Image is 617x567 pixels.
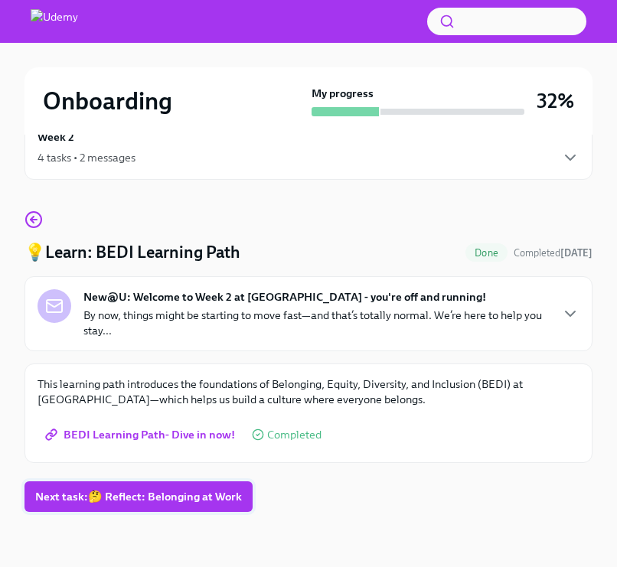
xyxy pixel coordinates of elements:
span: October 1st, 2025 16:28 [514,246,593,260]
h2: Onboarding [43,86,172,116]
img: Udemy [31,9,78,34]
span: Completed [267,429,322,441]
span: Next task : 🤔 Reflect: Belonging at Work [35,489,242,504]
h4: 💡Learn: BEDI Learning Path [24,241,240,264]
a: BEDI Learning Path- Dive in now! [38,419,246,450]
h3: 32% [537,87,574,115]
p: By now, things might be starting to move fast—and that’s totally normal. We’re here to help you s... [83,308,549,338]
div: 4 tasks • 2 messages [38,150,135,165]
strong: My progress [312,86,374,101]
strong: [DATE] [560,247,593,259]
span: Done [465,247,508,259]
h6: Week 2 [38,129,74,145]
span: BEDI Learning Path- Dive in now! [48,427,235,442]
button: Next task:🤔 Reflect: Belonging at Work [24,481,253,512]
span: Completed [514,247,593,259]
p: This learning path introduces the foundations of Belonging, Equity, Diversity, and Inclusion (BED... [38,376,579,407]
strong: New@U: Welcome to Week 2 at [GEOGRAPHIC_DATA] - you're off and running! [83,289,486,305]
